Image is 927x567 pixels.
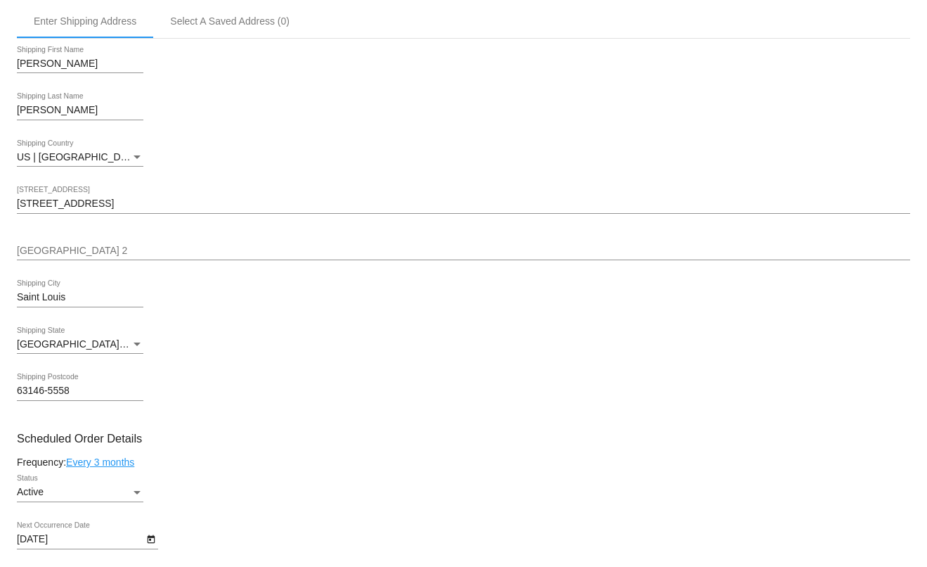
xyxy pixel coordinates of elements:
a: Every 3 months [66,457,134,468]
input: Shipping City [17,292,143,303]
input: Shipping Street 2 [17,246,910,257]
mat-select: Shipping Country [17,152,143,163]
div: Enter Shipping Address [34,15,136,27]
input: Shipping Street 1 [17,198,910,210]
input: Shipping First Name [17,58,143,70]
input: Shipping Last Name [17,105,143,116]
button: Open calendar [143,531,158,546]
span: [GEOGRAPHIC_DATA] | [US_STATE] [17,338,182,350]
input: Shipping Postcode [17,386,143,397]
mat-select: Status [17,487,143,498]
div: Select A Saved Address (0) [170,15,290,27]
input: Next Occurrence Date [17,534,143,545]
h3: Scheduled Order Details [17,432,910,445]
mat-select: Shipping State [17,339,143,350]
span: US | [GEOGRAPHIC_DATA] [17,151,141,163]
span: Active [17,486,44,497]
div: Frequency: [17,457,910,468]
